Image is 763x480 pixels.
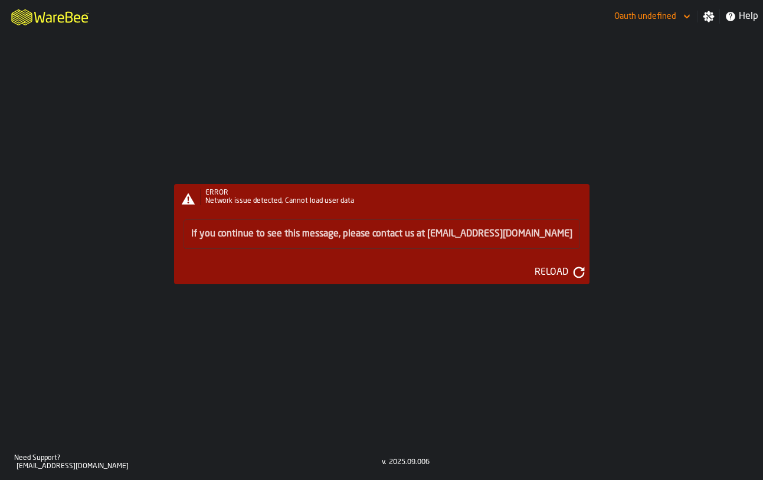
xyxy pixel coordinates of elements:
a: If you continue to see this message, please contact us at [EMAIL_ADDRESS][DOMAIN_NAME] [191,229,572,239]
div: Reload [530,265,573,280]
div: v. [382,458,387,466]
span: Help [739,9,758,24]
a: Need Support?[EMAIL_ADDRESS][DOMAIN_NAME] [14,454,129,471]
label: button-toggle-Settings [698,11,719,22]
div: DropdownMenuValue-Oauth undefined [610,9,693,24]
label: button-toggle-Help [720,9,763,24]
div: ERROR [205,189,587,197]
span: Network issue detected, Cannot load user data [205,198,354,205]
div: 2025.09.006 [389,458,430,466]
button: button-Reload [525,263,590,282]
div: Need Support? [14,454,129,462]
div: [EMAIL_ADDRESS][DOMAIN_NAME] [17,462,129,471]
div: DropdownMenuValue-Oauth undefined [614,12,676,21]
